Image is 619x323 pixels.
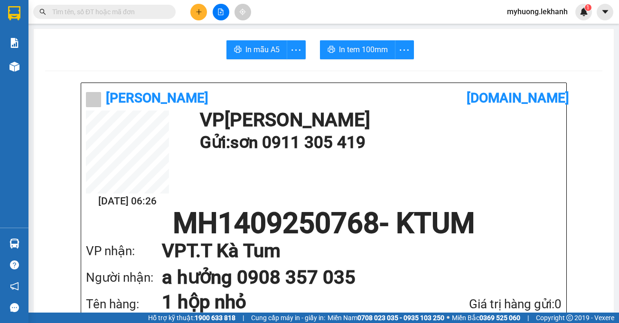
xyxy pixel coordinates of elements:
img: warehouse-icon [9,239,19,249]
h1: 1 hộp nhỏ [162,291,419,314]
span: Miền Nam [328,313,444,323]
b: [DOMAIN_NAME] [467,90,569,106]
strong: 1900 633 818 [195,314,235,322]
button: aim [234,4,251,20]
b: [PERSON_NAME] [106,90,208,106]
span: printer [234,46,242,55]
span: Hỗ trợ kỹ thuật: [148,313,235,323]
sup: 1 [585,4,591,11]
input: Tìm tên, số ĐT hoặc mã đơn [52,7,164,17]
div: Giá trị hàng gửi: 0 [419,295,562,314]
span: search [39,9,46,15]
div: VP nhận: [86,241,162,261]
button: printerIn mẫu A5 [226,40,287,59]
span: plus [196,9,202,15]
span: question-circle [10,260,19,269]
span: more [287,44,305,56]
span: more [395,44,413,56]
button: file-add [213,4,229,20]
div: Tên hàng: [86,295,162,314]
h2: [DATE] 06:26 [86,194,169,209]
span: 1 [586,4,590,11]
img: warehouse-icon [9,62,19,72]
h1: MH1409250768 - KTUM [86,209,562,238]
span: Cung cấp máy in - giấy in: [251,313,325,323]
h1: VP [PERSON_NAME] [200,111,557,129]
div: Người nhận: [86,268,162,287]
strong: 0369 525 060 [479,314,520,322]
span: message [10,303,19,312]
strong: 0708 023 035 - 0935 103 250 [357,314,444,322]
button: printerIn tem 100mm [320,40,395,59]
span: | [243,313,244,323]
span: In tem 100mm [339,44,388,55]
span: | [527,313,529,323]
img: solution-icon [9,38,19,48]
button: caret-down [597,4,613,20]
span: myhuong.lekhanh [499,6,575,18]
span: Miền Bắc [452,313,520,323]
span: caret-down [601,8,610,16]
button: more [287,40,306,59]
button: more [395,40,414,59]
h1: VP T.T Kà Tum [162,238,543,264]
span: aim [239,9,246,15]
span: notification [10,282,19,291]
span: file-add [217,9,224,15]
span: printer [328,46,335,55]
h1: Gửi: sơn 0911 305 419 [200,129,557,156]
button: plus [190,4,207,20]
span: In mẫu A5 [245,44,280,55]
span: copyright [566,314,573,321]
h1: a hưởng 0908 357 035 [162,264,543,291]
span: ⚪️ [447,316,450,320]
img: icon-new-feature [580,8,588,16]
img: logo-vxr [8,6,20,20]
